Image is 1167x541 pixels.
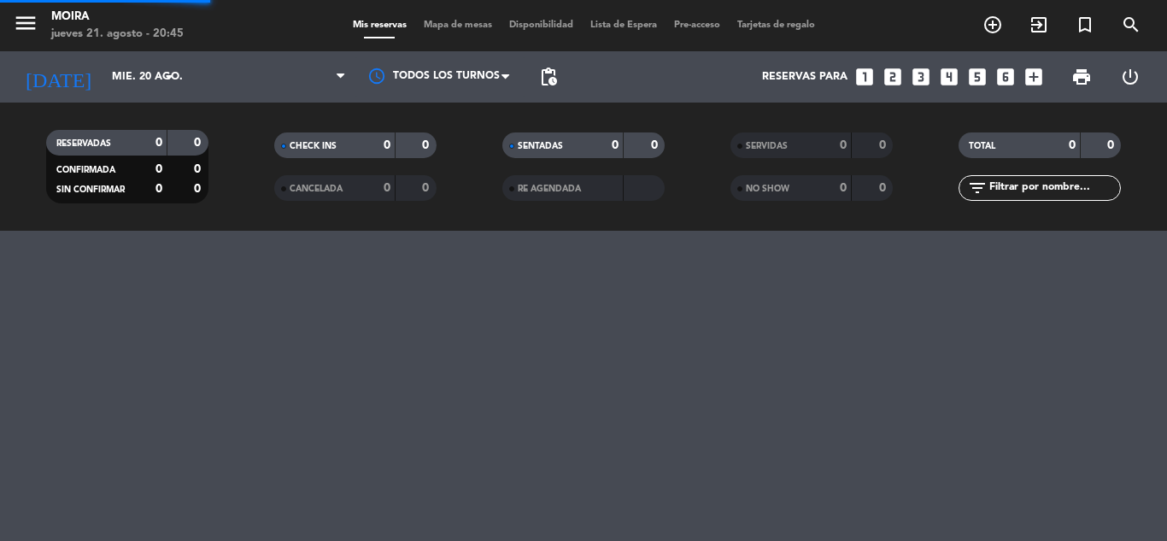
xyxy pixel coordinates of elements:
span: Reservas para [762,71,847,83]
span: Disponibilidad [501,21,582,30]
i: looks_3 [910,66,932,88]
span: SERVIDAS [746,142,788,150]
span: RESERVADAS [56,139,111,148]
i: power_settings_new [1120,67,1141,87]
i: search [1121,15,1141,35]
strong: 0 [422,182,432,194]
i: looks_5 [966,66,988,88]
div: jueves 21. agosto - 20:45 [51,26,184,43]
span: Pre-acceso [666,21,729,30]
strong: 0 [384,139,390,151]
span: CHECK INS [290,142,337,150]
span: SIN CONFIRMAR [56,185,125,194]
i: turned_in_not [1075,15,1095,35]
strong: 0 [194,137,204,149]
strong: 0 [194,183,204,195]
span: pending_actions [538,67,559,87]
strong: 0 [840,182,847,194]
div: Moira [51,9,184,26]
strong: 0 [384,182,390,194]
strong: 0 [879,139,889,151]
i: looks_one [853,66,876,88]
i: [DATE] [13,58,103,96]
span: CANCELADA [290,185,343,193]
strong: 0 [194,163,204,175]
strong: 0 [422,139,432,151]
strong: 0 [1107,139,1117,151]
span: TOTAL [969,142,995,150]
span: SENTADAS [518,142,563,150]
span: RE AGENDADA [518,185,581,193]
i: looks_4 [938,66,960,88]
span: CONFIRMADA [56,166,115,174]
strong: 0 [155,183,162,195]
i: looks_6 [994,66,1017,88]
strong: 0 [651,139,661,151]
i: add_circle_outline [982,15,1003,35]
strong: 0 [840,139,847,151]
div: LOG OUT [1105,51,1154,103]
span: Mis reservas [344,21,415,30]
span: Lista de Espera [582,21,666,30]
i: add_box [1023,66,1045,88]
button: menu [13,10,38,42]
i: looks_two [882,66,904,88]
strong: 0 [1069,139,1076,151]
i: exit_to_app [1029,15,1049,35]
i: arrow_drop_down [159,67,179,87]
input: Filtrar por nombre... [988,179,1120,197]
i: menu [13,10,38,36]
span: Tarjetas de regalo [729,21,824,30]
i: filter_list [967,178,988,198]
span: print [1071,67,1092,87]
strong: 0 [879,182,889,194]
span: NO SHOW [746,185,789,193]
span: Mapa de mesas [415,21,501,30]
strong: 0 [612,139,619,151]
strong: 0 [155,163,162,175]
strong: 0 [155,137,162,149]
